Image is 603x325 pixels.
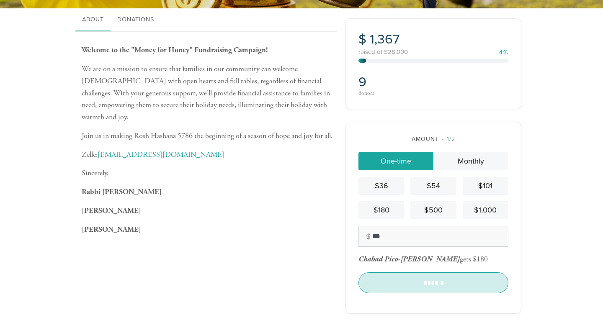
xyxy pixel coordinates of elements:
[362,180,401,192] div: $36
[410,177,456,195] a: $54
[362,205,401,216] div: $180
[358,31,366,47] span: $
[447,136,449,143] span: 1
[358,254,471,264] div: gets
[82,149,333,161] p: Zelle:
[82,187,162,197] b: Rabbi [PERSON_NAME]
[82,63,333,123] p: We are on a mission to ensure that families in our community can welcome [DEMOGRAPHIC_DATA] with ...
[370,31,399,47] span: 1,367
[82,130,333,142] p: Join us in making Rosh Hashana 5786 the beginning of a season of hope and joy for all.
[463,201,508,219] a: $1,000
[499,50,508,56] div: 4%
[473,254,488,264] div: $180
[463,177,508,195] a: $101
[358,74,431,90] h2: 9
[466,205,505,216] div: $1,000
[414,180,453,192] div: $54
[358,49,508,55] div: raised of $28,000
[358,90,431,96] div: donors
[358,177,404,195] a: $36
[442,136,455,143] span: /2
[82,167,333,179] p: Sincerely,
[82,206,141,215] b: [PERSON_NAME]
[358,201,404,219] a: $180
[358,254,460,264] span: Chabad Pico-[PERSON_NAME]
[410,201,456,219] a: $500
[82,45,268,55] b: Welcome to the "Money for Honey" Fundraising Campaign!
[111,8,161,32] a: Donations
[82,225,141,234] b: [PERSON_NAME]
[98,150,224,159] a: [EMAIL_ADDRESS][DOMAIN_NAME]
[358,135,508,143] div: Amount
[358,152,433,170] a: One-time
[433,152,508,170] a: Monthly
[75,8,111,32] a: About
[466,180,505,192] div: $101
[414,205,453,216] div: $500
